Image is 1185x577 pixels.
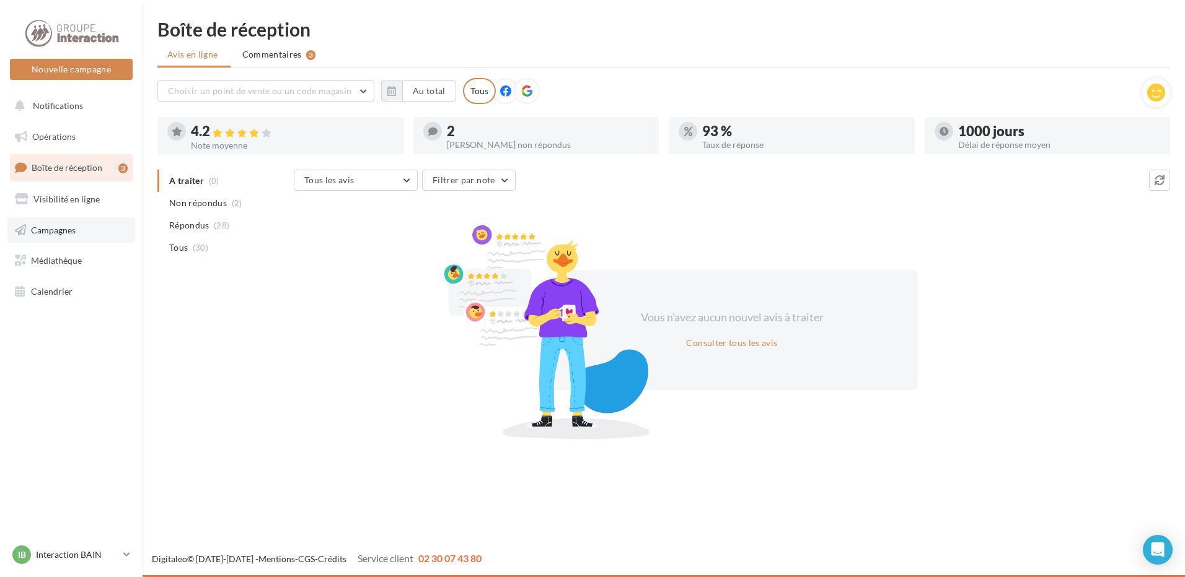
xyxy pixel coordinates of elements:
a: IB Interaction BAIN [10,543,133,566]
button: Au total [381,80,456,102]
div: 93 % [702,124,905,138]
span: Médiathèque [31,255,82,266]
div: 2 [447,124,650,138]
span: Commentaires [242,48,302,61]
span: Tous [169,241,188,254]
span: Non répondus [169,197,227,209]
button: Consulter tous les avis [681,336,782,350]
span: Visibilité en ligne [33,194,100,204]
span: Répondus [169,219,209,232]
div: [PERSON_NAME] non répondus [447,141,650,149]
button: Filtrer par note [422,170,516,191]
div: Délai de réponse moyen [958,141,1161,149]
a: Digitaleo [152,553,187,564]
div: 4.2 [191,124,394,139]
span: Tous les avis [304,175,355,185]
a: CGS [298,553,315,564]
a: Calendrier [7,279,135,305]
span: © [DATE]-[DATE] - - - [152,553,482,564]
span: Notifications [33,100,83,111]
span: (2) [232,198,242,208]
div: Open Intercom Messenger [1143,535,1173,565]
a: Médiathèque [7,248,135,274]
a: Opérations [7,124,135,150]
span: Boîte de réception [32,162,102,173]
button: Au total [402,80,456,102]
span: Choisir un point de vente ou un code magasin [168,85,351,96]
button: Tous les avis [294,170,418,191]
span: Service client [358,552,413,564]
div: 3 [118,163,128,173]
a: Visibilité en ligne [7,186,135,212]
span: Campagnes [31,224,76,235]
span: Opérations [32,131,76,142]
a: Mentions [258,553,295,564]
a: Crédits [318,553,346,564]
div: Taux de réponse [702,141,905,149]
button: Choisir un point de vente ou un code magasin [157,80,374,102]
a: Boîte de réception3 [7,154,135,181]
p: Interaction BAIN [36,549,118,561]
div: Vous n'avez aucun nouvel avis à traiter [625,310,839,326]
span: Calendrier [31,286,73,297]
span: (30) [193,243,208,253]
div: Note moyenne [191,141,394,150]
button: Nouvelle campagne [10,59,133,80]
span: 02 30 07 43 80 [418,552,482,564]
span: IB [18,549,26,561]
span: (28) [214,220,229,230]
div: Tous [463,78,496,104]
div: 3 [306,50,315,60]
button: Notifications [7,93,130,119]
div: 1000 jours [958,124,1161,138]
div: Boîte de réception [157,20,1170,38]
a: Campagnes [7,217,135,243]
